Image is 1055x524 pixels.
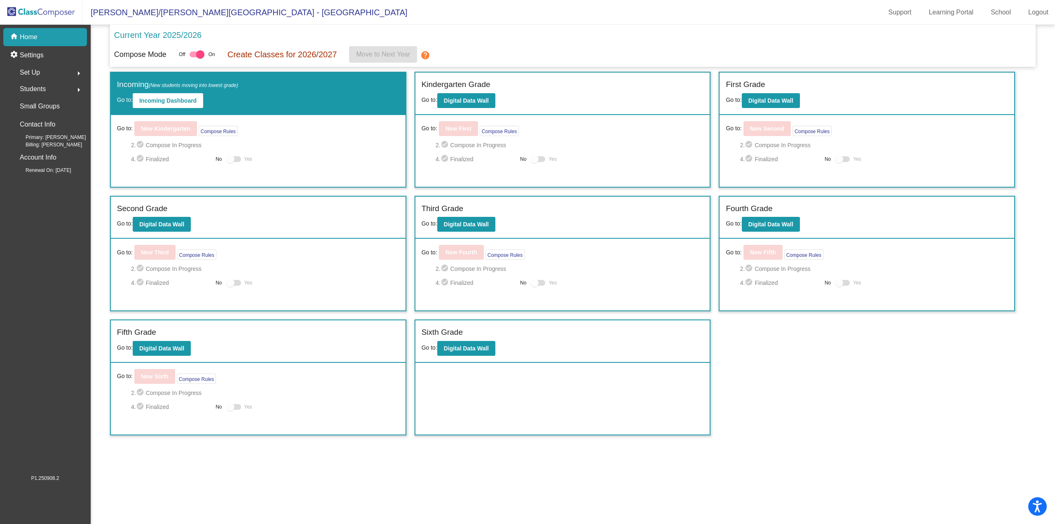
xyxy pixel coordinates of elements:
[750,249,776,256] b: New Fifth
[444,97,489,104] b: Digital Data Wall
[10,32,20,42] mat-icon: home
[437,341,495,356] button: Digital Data Wall
[444,345,489,352] b: Digital Data Wall
[139,221,184,228] b: Digital Data Wall
[422,96,437,103] span: Go to:
[740,140,1008,150] span: 2. Compose In Progress
[177,249,216,260] button: Compose Rules
[131,388,399,398] span: 2. Compose In Progress
[742,217,800,232] button: Digital Data Wall
[12,141,82,148] span: Billing: [PERSON_NAME]
[117,96,133,103] span: Go to:
[743,121,791,136] button: New Second
[726,248,741,257] span: Go to:
[825,279,831,287] span: No
[117,79,238,91] label: Incoming
[422,344,437,351] span: Go to:
[726,203,772,215] label: Fourth Grade
[117,203,168,215] label: Second Grade
[441,140,450,150] mat-icon: check_circle
[444,221,489,228] b: Digital Data Wall
[216,155,222,163] span: No
[437,93,495,108] button: Digital Data Wall
[141,125,190,132] b: New Kindergarten
[133,93,203,108] button: Incoming Dashboard
[133,217,191,232] button: Digital Data Wall
[149,82,238,88] span: (New students moving into lowest grade)
[177,374,216,384] button: Compose Rules
[726,96,741,103] span: Go to:
[10,50,20,60] mat-icon: settings
[117,124,133,133] span: Go to:
[745,154,755,164] mat-icon: check_circle
[74,68,84,78] mat-icon: arrow_right
[209,51,215,58] span: On
[750,125,784,132] b: New Second
[422,220,437,227] span: Go to:
[133,341,191,356] button: Digital Data Wall
[134,369,175,384] button: New Sixth
[244,402,253,412] span: Yes
[436,278,516,288] span: 4. Finalized
[441,278,450,288] mat-icon: check_circle
[422,327,463,338] label: Sixth Grade
[216,279,222,287] span: No
[745,264,755,274] mat-icon: check_circle
[726,124,741,133] span: Go to:
[437,217,495,232] button: Digital Data Wall
[436,154,516,164] span: 4. Finalized
[136,278,146,288] mat-icon: check_circle
[134,121,197,136] button: New Kindergarten
[141,373,169,380] b: New Sixth
[825,155,831,163] span: No
[244,154,253,164] span: Yes
[12,167,71,174] span: Renewal On: [DATE]
[131,264,399,274] span: 2. Compose In Progress
[139,97,197,104] b: Incoming Dashboard
[748,97,793,104] b: Digital Data Wall
[82,6,408,19] span: [PERSON_NAME]/[PERSON_NAME][GEOGRAPHIC_DATA] - [GEOGRAPHIC_DATA]
[439,121,478,136] button: New First
[114,49,166,60] p: Compose Mode
[742,93,800,108] button: Digital Data Wall
[436,264,704,274] span: 2. Compose In Progress
[131,140,399,150] span: 2. Compose In Progress
[422,248,437,257] span: Go to:
[117,344,133,351] span: Go to:
[420,50,430,60] mat-icon: help
[422,203,463,215] label: Third Grade
[726,220,741,227] span: Go to:
[244,278,253,288] span: Yes
[422,124,437,133] span: Go to:
[20,152,56,163] p: Account Info
[740,264,1008,274] span: 2. Compose In Progress
[740,278,821,288] span: 4. Finalized
[853,278,861,288] span: Yes
[114,29,202,41] p: Current Year 2025/2026
[117,372,133,381] span: Go to:
[199,126,238,136] button: Compose Rules
[136,140,146,150] mat-icon: check_circle
[117,220,133,227] span: Go to:
[740,154,821,164] span: 4. Finalized
[984,6,1017,19] a: School
[139,345,184,352] b: Digital Data Wall
[745,278,755,288] mat-icon: check_circle
[227,48,337,61] p: Create Classes for 2026/2027
[445,125,471,132] b: New First
[520,155,526,163] span: No
[136,154,146,164] mat-icon: check_circle
[20,119,55,130] p: Contact Info
[131,154,211,164] span: 4. Finalized
[922,6,980,19] a: Learning Portal
[136,264,146,274] mat-icon: check_circle
[1022,6,1055,19] a: Logout
[134,245,176,260] button: New Third
[74,85,84,95] mat-icon: arrow_right
[445,249,477,256] b: New Fourth
[439,245,484,260] button: New Fourth
[520,279,526,287] span: No
[20,101,60,112] p: Small Groups
[745,140,755,150] mat-icon: check_circle
[117,327,156,338] label: Fifth Grade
